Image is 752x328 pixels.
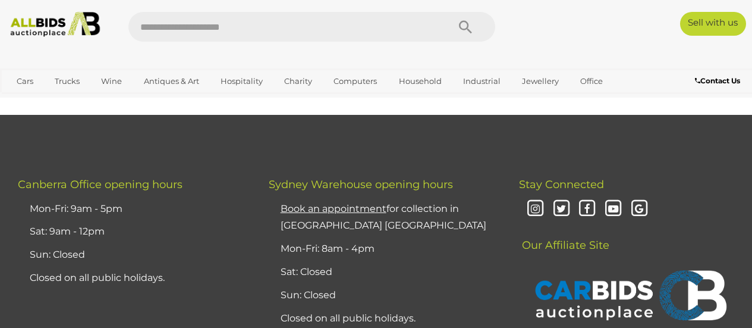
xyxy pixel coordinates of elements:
li: Mon-Fri: 8am - 4pm [278,238,490,261]
a: [GEOGRAPHIC_DATA] [55,91,155,111]
span: Our Affiliate Site [519,221,609,252]
li: Sun: Closed [27,243,239,267]
a: Contact Us [695,74,743,88]
i: Youtube [603,199,624,220]
a: Charity [276,71,320,91]
a: Office [572,71,611,91]
a: Jewellery [514,71,567,91]
a: Trucks [47,71,87,91]
a: Industrial [455,71,508,91]
button: Search [436,12,495,42]
i: Instagram [525,199,546,220]
span: Canberra Office opening hours [18,178,183,191]
li: Sat: Closed [278,261,490,284]
i: Facebook [577,199,598,220]
li: Closed on all public holidays. [27,267,239,290]
i: Twitter [551,199,572,220]
a: Hospitality [213,71,270,91]
li: Mon-Fri: 9am - 5pm [27,198,239,221]
span: Stay Connected [519,178,604,191]
i: Google [629,199,650,220]
li: Sat: 9am - 12pm [27,220,239,243]
a: Sports [9,91,49,111]
span: Sydney Warehouse opening hours [269,178,453,191]
a: Wine [93,71,130,91]
a: Book an appointmentfor collection in [GEOGRAPHIC_DATA] [GEOGRAPHIC_DATA] [281,203,486,232]
a: Sell with us [680,12,746,36]
a: Household [391,71,449,91]
a: Antiques & Art [136,71,207,91]
img: Allbids.com.au [5,12,105,37]
a: Cars [9,71,41,91]
a: Computers [326,71,385,91]
li: Sun: Closed [278,284,490,307]
u: Book an appointment [281,203,386,214]
b: Contact Us [695,76,740,85]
